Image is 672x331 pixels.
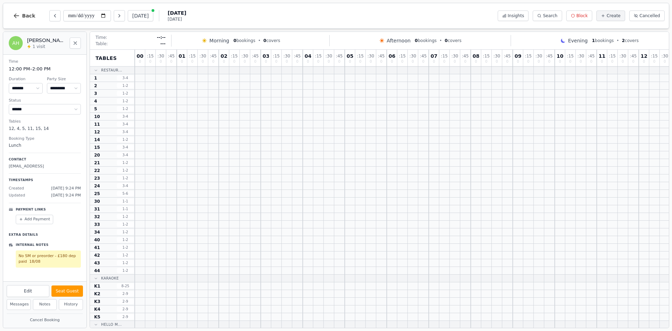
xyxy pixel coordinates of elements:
[415,38,418,43] span: 0
[117,299,134,304] span: 2 - 9
[617,38,619,43] span: •
[117,314,134,319] span: 2 - 9
[9,142,81,149] dd: Lunch
[16,243,49,248] p: Internal Notes
[611,60,613,63] span: 0
[94,268,100,274] span: 44
[19,253,78,265] p: No SM or preorder - £180 dep paid 18/08
[275,60,277,63] span: 0
[391,60,393,63] span: 0
[576,13,588,19] span: Block
[294,54,301,58] span: : 45
[168,9,186,16] span: [DATE]
[33,299,57,310] button: Notes
[168,54,175,58] span: : 45
[357,54,364,58] span: : 15
[94,160,100,166] span: 21
[9,178,81,183] p: Timestamps
[9,36,23,50] div: AH
[367,54,374,58] span: : 30
[590,60,592,63] span: 0
[535,54,542,58] span: : 30
[117,222,134,227] span: 1 - 2
[9,230,81,237] p: Extra Details
[233,60,235,63] span: 0
[244,60,246,63] span: 0
[454,60,456,63] span: 0
[483,54,490,58] span: : 15
[307,60,309,63] span: 0
[51,186,81,192] span: [DATE] 9:24 PM
[9,76,43,82] dt: Duration
[233,38,255,43] span: bookings
[160,41,166,47] span: ---
[94,122,100,127] span: 11
[170,60,172,63] span: 0
[525,54,532,58] span: : 15
[33,44,45,49] span: 1 visit
[346,54,353,58] span: 05
[527,60,529,63] span: 0
[117,91,134,96] span: 1 - 2
[388,54,395,58] span: 06
[94,98,97,104] span: 4
[117,306,134,312] span: 2 - 9
[592,38,595,43] span: 1
[349,60,351,63] span: 0
[149,60,151,63] span: 0
[47,76,81,82] dt: Party Size
[9,193,25,199] span: Updated
[117,237,134,242] span: 1 - 2
[96,55,117,62] span: Tables
[632,60,634,63] span: 0
[639,13,660,19] span: Cancelled
[607,13,621,19] span: Create
[96,35,107,40] span: Time:
[220,54,227,58] span: 02
[443,60,445,63] span: 0
[94,206,100,212] span: 31
[59,299,83,310] button: History
[546,54,553,58] span: : 45
[202,60,204,63] span: 0
[7,316,83,325] button: Cancel Booking
[117,98,134,104] span: 1 - 2
[517,60,519,63] span: 0
[117,160,134,165] span: 1 - 2
[94,283,100,289] span: K1
[94,237,100,243] span: 40
[168,16,186,22] span: [DATE]
[504,54,511,58] span: : 45
[128,10,153,21] button: [DATE]
[619,54,626,58] span: : 30
[653,60,655,63] span: 0
[378,54,385,58] span: : 45
[380,60,382,63] span: 0
[514,54,521,58] span: 09
[9,136,81,142] dt: Booking Type
[117,291,134,296] span: 2 - 9
[117,183,134,188] span: 3 - 4
[189,54,196,58] span: : 15
[212,60,214,63] span: 0
[9,125,81,132] dd: 12, 4, 5, 11, 15, 14
[412,60,414,63] span: 0
[580,60,582,63] span: 0
[441,54,448,58] span: : 15
[94,114,100,119] span: 10
[630,54,637,58] span: : 45
[94,91,97,96] span: 3
[117,229,134,235] span: 1 - 2
[94,152,100,158] span: 20
[445,38,462,43] span: covers
[7,285,49,297] button: Edit
[315,54,322,58] span: : 15
[258,38,260,43] span: •
[117,122,134,127] span: 3 - 4
[264,38,266,43] span: 0
[283,54,290,58] span: : 30
[415,38,436,43] span: bookings
[209,37,229,44] span: Morning
[94,191,100,196] span: 25
[569,60,571,63] span: 0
